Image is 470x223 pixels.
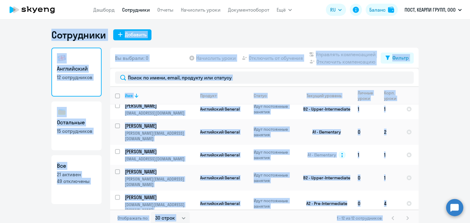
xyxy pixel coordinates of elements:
span: Отображать по: [117,215,148,221]
a: [PERSON_NAME] [125,194,195,201]
div: Текущий уровень [307,93,341,98]
button: Добавить [113,29,151,40]
a: Остальные15 сотрудников [51,101,102,150]
h3: Остальные [57,119,96,126]
a: Документооборот [228,7,269,13]
td: 0 [353,165,379,191]
span: Английский General [200,175,240,181]
span: A1 - Elementary [308,152,336,158]
td: 1 [379,165,401,191]
a: [PERSON_NAME] [125,168,195,175]
h3: Английский [57,65,96,73]
img: english [57,53,67,63]
a: Сотрудники [122,7,150,13]
p: [EMAIL_ADDRESS][DOMAIN_NAME] [125,110,195,116]
td: 1 [353,145,379,165]
p: [PERSON_NAME][EMAIL_ADDRESS][DOMAIN_NAME] [125,130,195,141]
p: [DOMAIN_NAME][EMAIL_ADDRESS][DOMAIN_NAME] [125,202,195,213]
h3: Все [57,162,96,170]
p: ПОСТ, КЕАРЛИ ГРУПП, ООО [405,6,456,13]
p: 21 активен [57,171,96,178]
td: 1 [353,99,379,119]
input: Поиск по имени, email, продукту или статусу [115,71,414,84]
span: 1 - 12 из 12 сотрудников [337,215,382,221]
p: Идут постоянные занятия [254,172,296,183]
td: 2 [379,119,401,145]
span: Английский General [200,129,240,135]
a: Английский12 сотрудников [51,48,102,97]
img: balance [388,7,394,13]
p: 15 сотрудников [57,128,96,134]
p: [PERSON_NAME] [125,168,194,175]
a: [PERSON_NAME] [125,148,195,155]
a: Отчеты [157,7,173,13]
div: Личные уроки [358,90,379,101]
div: Статус [254,93,267,98]
button: RU [326,4,346,16]
div: Имя [125,93,195,98]
p: [PERSON_NAME][EMAIL_ADDRESS][DOMAIN_NAME] [125,176,195,187]
td: 0 [353,119,379,145]
div: Имя [125,93,133,98]
button: ПОСТ, КЕАРЛИ ГРУПП, ООО [401,2,465,17]
div: Добавить [125,31,147,38]
a: [PERSON_NAME] [125,122,195,129]
p: [PERSON_NAME] [125,194,194,201]
p: [PERSON_NAME] [125,148,194,155]
p: Идут постоянные занятия [254,149,296,160]
a: [PERSON_NAME] [125,102,195,109]
span: Английский General [200,106,240,112]
div: Текущий уровень [301,93,352,98]
div: Продукт [200,93,217,98]
p: [PERSON_NAME] [125,102,194,109]
p: Идут постоянные занятия [254,104,296,115]
p: [EMAIL_ADDRESS][DOMAIN_NAME] [125,156,195,162]
td: B2 - Upper-Intermediate [296,99,353,119]
span: Английский General [200,201,240,206]
td: 0 [353,191,379,216]
button: Ещё [277,4,292,16]
td: A2 - Pre-Intermediate [296,191,353,216]
span: Английский General [200,152,240,158]
div: Фильтр [392,54,409,61]
img: others [57,107,67,117]
span: Ещё [277,6,286,13]
td: 4 [379,191,401,216]
td: B2 - Upper-Intermediate [296,165,353,191]
h1: Сотрудники [51,29,106,41]
a: Начислить уроки [181,7,221,13]
button: Фильтр [381,53,414,64]
span: RU [330,6,336,13]
p: 12 сотрудников [57,74,96,81]
span: Вы выбрали: 0 [115,54,148,62]
div: Баланс [369,6,386,13]
button: Балансbalance [366,4,398,16]
td: 1 [379,145,401,165]
a: Все21 активен49 отключены [51,155,102,204]
p: [PERSON_NAME] [125,122,194,129]
p: Идут постоянные занятия [254,126,296,137]
td: A1 - Elementary [296,119,353,145]
td: 1 [379,99,401,119]
div: Корп. уроки [384,90,401,101]
p: Идут постоянные занятия [254,198,296,209]
p: 49 отключены [57,178,96,185]
a: Дашборд [93,7,115,13]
